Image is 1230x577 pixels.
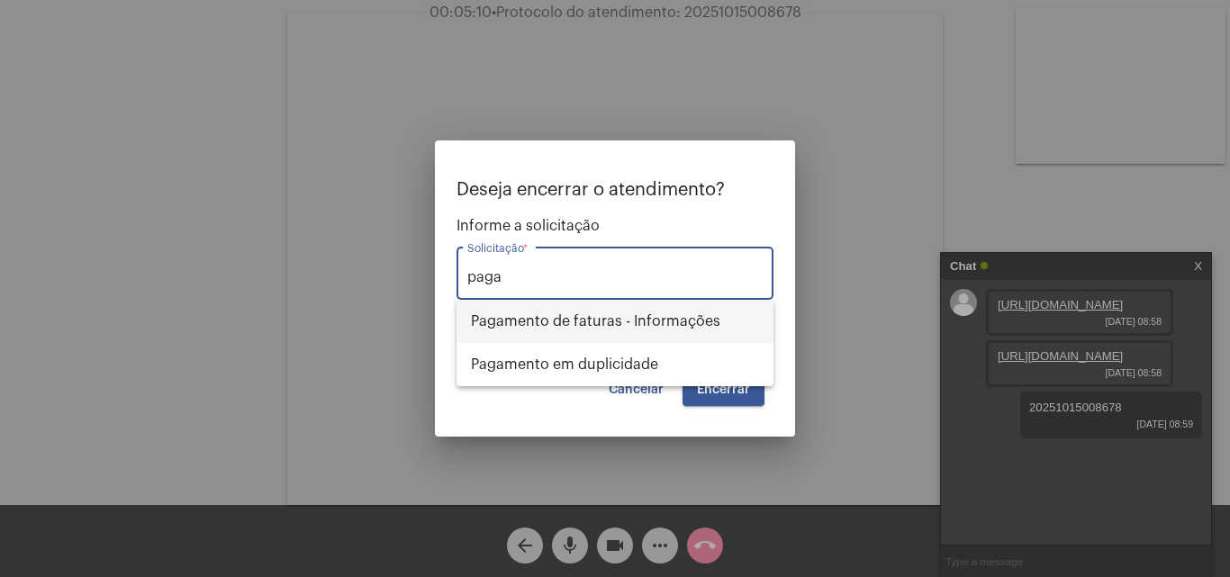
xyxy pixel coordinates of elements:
button: Encerrar [683,374,764,406]
span: Pagamento de faturas - Informações [471,300,759,343]
span: Encerrar [697,383,750,396]
button: Cancelar [594,374,678,406]
span: Cancelar [609,383,664,396]
p: Deseja encerrar o atendimento? [457,180,773,200]
span: Pagamento em duplicidade [471,343,759,386]
span: Informe a solicitação [457,218,773,234]
input: Buscar solicitação [467,269,763,285]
